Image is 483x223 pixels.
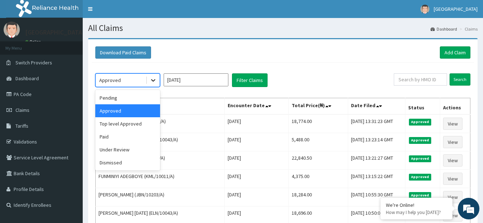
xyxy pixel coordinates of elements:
[25,29,85,36] p: [GEOGRAPHIC_DATA]
[386,202,447,208] div: We're Online!
[288,188,348,206] td: 18,284.00
[288,151,348,170] td: 22,840.50
[443,154,463,167] a: View
[164,73,228,86] input: Select Month and Year
[434,6,478,12] span: [GEOGRAPHIC_DATA]
[288,133,348,151] td: 5,488.00
[348,98,405,115] th: Date Filed
[224,170,288,188] td: [DATE]
[348,188,405,206] td: [DATE] 10:55:30 GMT
[430,26,457,32] a: Dashboard
[443,173,463,185] a: View
[99,77,121,84] div: Approved
[118,4,135,21] div: Minimize live chat window
[409,119,432,125] span: Approved
[440,46,470,59] a: Add Claim
[405,98,440,115] th: Status
[394,73,447,86] input: Search by HMO ID
[224,98,288,115] th: Encounter Date
[95,156,160,169] div: Dismissed
[15,123,28,129] span: Tariffs
[443,118,463,130] a: View
[42,66,99,139] span: We're online!
[348,151,405,170] td: [DATE] 13:21:27 GMT
[409,155,432,162] span: Approved
[440,98,470,115] th: Actions
[348,114,405,133] td: [DATE] 13:31:23 GMT
[409,137,432,144] span: Approved
[409,192,432,199] span: Approved
[96,188,225,206] td: [PERSON_NAME] (JBN/10203/A)
[443,136,463,148] a: View
[95,104,160,117] div: Approved
[224,151,288,170] td: [DATE]
[15,59,52,66] span: Switch Providers
[450,73,470,86] input: Search
[15,107,29,113] span: Claims
[95,46,151,59] button: Download Paid Claims
[95,143,160,156] div: Under Review
[95,130,160,143] div: Paid
[386,209,447,215] p: How may I help you today?
[4,147,137,173] textarea: Type your message and hit 'Enter'
[25,39,42,44] a: Online
[443,191,463,203] a: View
[458,26,478,32] li: Claims
[288,114,348,133] td: 18,774.00
[288,98,348,115] th: Total Price(₦)
[96,170,225,188] td: FUNMINIYI ADEGBOYE (KML/10011/A)
[88,23,478,33] h1: All Claims
[443,209,463,222] a: View
[15,75,39,82] span: Dashboard
[224,133,288,151] td: [DATE]
[224,114,288,133] td: [DATE]
[224,188,288,206] td: [DATE]
[348,170,405,188] td: [DATE] 13:15:22 GMT
[13,36,29,54] img: d_794563401_company_1708531726252_794563401
[409,174,432,180] span: Approved
[37,40,121,50] div: Chat with us now
[95,117,160,130] div: Top level Approved
[4,22,20,38] img: User Image
[232,73,268,87] button: Filter Claims
[95,91,160,104] div: Pending
[420,5,429,14] img: User Image
[288,170,348,188] td: 4,375.00
[348,133,405,151] td: [DATE] 13:23:14 GMT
